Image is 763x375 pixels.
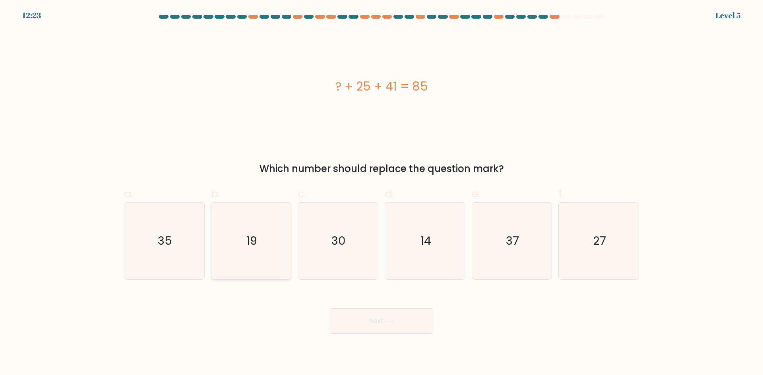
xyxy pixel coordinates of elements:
[506,233,519,249] text: 37
[332,233,346,249] text: 30
[22,10,41,21] div: 12:23
[298,186,306,201] span: c.
[593,233,606,249] text: 27
[158,233,172,249] text: 35
[715,10,741,21] div: Level 5
[558,186,564,201] span: f.
[246,233,257,249] text: 19
[330,308,433,334] button: Next
[124,186,134,201] span: a.
[129,162,634,176] div: Which number should replace the question mark?
[124,77,639,95] div: ? + 25 + 41 = 85
[472,186,480,201] span: e.
[420,233,431,249] text: 14
[385,186,394,201] span: d.
[211,186,221,201] span: b.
